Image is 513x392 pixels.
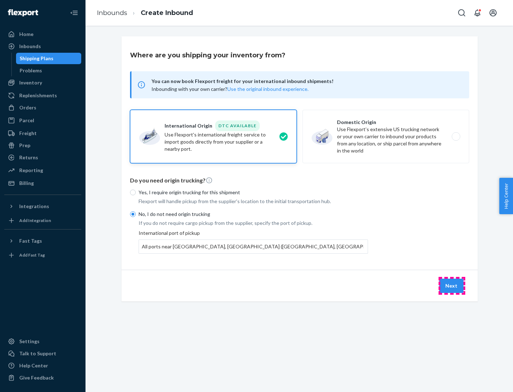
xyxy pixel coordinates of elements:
[130,51,285,60] h3: Where are you shipping your inventory from?
[130,211,136,217] input: No, I do not need origin trucking
[4,140,81,151] a: Prep
[470,6,484,20] button: Open notifications
[97,9,127,17] a: Inbounds
[4,128,81,139] a: Freight
[19,362,48,369] div: Help Center
[19,43,41,50] div: Inbounds
[20,55,53,62] div: Shipping Plans
[19,338,40,345] div: Settings
[16,65,82,76] a: Problems
[151,86,309,92] span: Inbounding with your own carrier?
[19,217,51,223] div: Add Integration
[4,372,81,383] button: Give Feedback
[139,229,368,254] div: International port of pickup
[455,6,469,20] button: Open Search Box
[130,190,136,195] input: Yes, I require origin trucking for this shipment
[4,115,81,126] a: Parcel
[19,92,57,99] div: Replenishments
[4,152,81,163] a: Returns
[4,90,81,101] a: Replenishments
[19,237,42,244] div: Fast Tags
[4,29,81,40] a: Home
[19,167,43,174] div: Reporting
[91,2,199,24] ol: breadcrumbs
[151,77,461,86] span: You can now book Flexport freight for your international inbound shipments!
[4,235,81,247] button: Fast Tags
[4,77,81,88] a: Inventory
[139,211,368,218] p: No, I do not need origin trucking
[4,41,81,52] a: Inbounds
[19,252,45,258] div: Add Fast Tag
[141,9,193,17] a: Create Inbound
[439,279,463,293] button: Next
[19,203,49,210] div: Integrations
[8,9,38,16] img: Flexport logo
[4,215,81,226] a: Add Integration
[20,67,42,74] div: Problems
[4,336,81,347] a: Settings
[67,6,81,20] button: Close Navigation
[499,178,513,214] button: Help Center
[4,165,81,176] a: Reporting
[19,31,33,38] div: Home
[19,117,34,124] div: Parcel
[19,142,30,149] div: Prep
[486,6,500,20] button: Open account menu
[16,53,82,64] a: Shipping Plans
[4,249,81,261] a: Add Fast Tag
[19,180,34,187] div: Billing
[4,348,81,359] a: Talk to Support
[19,374,54,381] div: Give Feedback
[19,104,36,111] div: Orders
[19,154,38,161] div: Returns
[227,86,309,93] button: Use the original inbound experience.
[19,350,56,357] div: Talk to Support
[4,360,81,371] a: Help Center
[139,189,368,196] p: Yes, I require origin trucking for this shipment
[19,130,37,137] div: Freight
[4,201,81,212] button: Integrations
[4,102,81,113] a: Orders
[19,79,42,86] div: Inventory
[130,176,469,185] p: Do you need origin trucking?
[4,177,81,189] a: Billing
[139,220,368,227] p: If you do not require cargo pickup from the supplier, specify the port of pickup.
[139,198,368,205] p: Flexport will handle pickup from the supplier's location to the initial transportation hub.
